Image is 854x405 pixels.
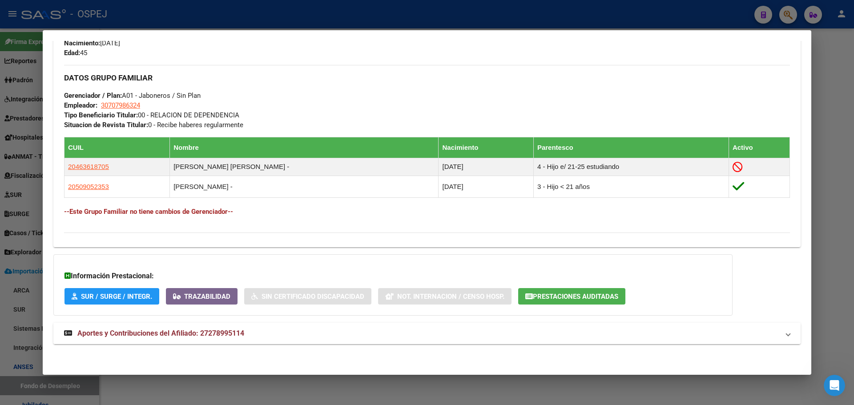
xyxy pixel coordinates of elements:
[439,137,533,158] th: Nacimiento
[7,236,146,264] div: Cualquier otra duda estamos a su disposición.
[7,216,171,237] div: Soporte dice…
[32,123,171,151] div: Perdon me equivoque, estaba bien subido
[166,288,238,305] button: Trazabilidad
[64,121,243,129] span: 0 - Recibe haberes regularmente
[184,293,230,301] span: Trazabilidad
[8,273,170,288] textarea: Escribe un mensaje...
[39,61,164,88] div: Hola buenos dias, acabo de importar un archivo en la sección ANSES/Jubilados que no corresponde
[14,221,127,230] div: Entonces desestimamos su solicitud
[14,201,68,210] div: No hay problema
[43,11,138,20] p: El equipo también puede ayudar
[7,158,146,195] div: Buenos dias, Muchas gracias por comunicarse con el soporte técnico de la plataforma.
[7,196,171,216] div: Soporte dice…
[68,163,109,170] span: 20463618705
[64,92,201,100] span: A01 - Jaboneros / Sin Plan
[43,4,54,11] h1: Fin
[28,291,35,298] button: Selector de gif
[170,176,439,197] td: [PERSON_NAME] -
[64,49,80,57] strong: Edad:
[64,137,170,158] th: CUIL
[439,176,533,197] td: [DATE]
[153,288,167,302] button: Enviar un mensaje…
[104,271,171,291] div: sisi mil disculpas
[14,291,21,298] button: Selector de emoji
[533,293,618,301] span: Prestaciones Auditadas
[397,293,504,301] span: Not. Internacion / Censo Hosp.
[7,271,171,298] div: Enzo dice…
[64,121,148,129] strong: Situacion de Revista Titular:
[68,183,109,190] span: 20509052353
[533,158,729,176] td: 4 - Hijo e/ 21-25 estudiando
[64,73,790,83] h3: DATOS GRUPO FAMILIAR
[7,123,171,158] div: Enzo dice…
[81,252,97,267] button: Scroll to bottom
[533,137,729,158] th: Parentesco
[378,288,512,305] button: Not. Internacion / Censo Hosp.
[155,4,172,20] button: Inicio
[32,94,171,122] div: lo podran corregir? porque no tengo la opción
[64,39,120,47] span: [DATE]
[64,271,721,281] h3: Información Prestacional:
[25,5,40,19] img: Profile image for Fin
[7,196,75,215] div: No hay problema
[64,111,239,119] span: 00 - RELACION DE DEPENDENCIA
[7,158,171,196] div: Soporte dice…
[7,56,171,94] div: Enzo dice…
[101,101,140,109] span: 30707986324
[53,323,801,344] mat-expansion-panel-header: Aportes y Contribuciones del Afiliado: 27278995114
[6,4,23,20] button: go back
[42,291,49,298] button: Adjuntar un archivo
[439,158,533,176] td: [DATE]
[39,128,164,145] div: Perdon me equivoque, estaba bien subido
[7,94,171,123] div: Enzo dice…
[39,99,164,116] div: lo podran corregir? porque no tengo la opción
[77,329,244,337] span: Aportes y Contribuciones del Afiliado: 27278995114
[14,241,139,259] div: Cualquier otra duda estamos a su disposición.
[64,39,100,47] strong: Nacimiento:
[32,56,171,93] div: Hola buenos dias, acabo de importar un archivo en la sección ANSES/Jubilados que no corresponde
[170,137,439,158] th: Nombre
[7,216,134,236] div: Entonces desestimamos su solicitud
[170,158,439,176] td: [PERSON_NAME] [PERSON_NAME] -
[64,92,122,100] strong: Gerenciador / Plan:
[244,288,371,305] button: Sin Certificado Discapacidad
[14,163,139,189] div: Buenos dias, Muchas gracias por comunicarse con el soporte técnico de la plataforma.
[824,375,845,396] iframe: Intercom live chat
[81,293,152,301] span: SUR / SURGE / INTEGR.
[64,49,87,57] span: 45
[7,236,171,271] div: Soporte dice…
[518,288,625,305] button: Prestaciones Auditadas
[64,288,159,305] button: SUR / SURGE / INTEGR.
[64,207,790,217] h4: --Este Grupo Familiar no tiene cambios de Gerenciador--
[64,101,97,109] strong: Empleador:
[262,293,364,301] span: Sin Certificado Discapacidad
[533,176,729,197] td: 3 - Hijo < 21 años
[729,137,790,158] th: Activo
[64,111,138,119] strong: Tipo Beneficiario Titular:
